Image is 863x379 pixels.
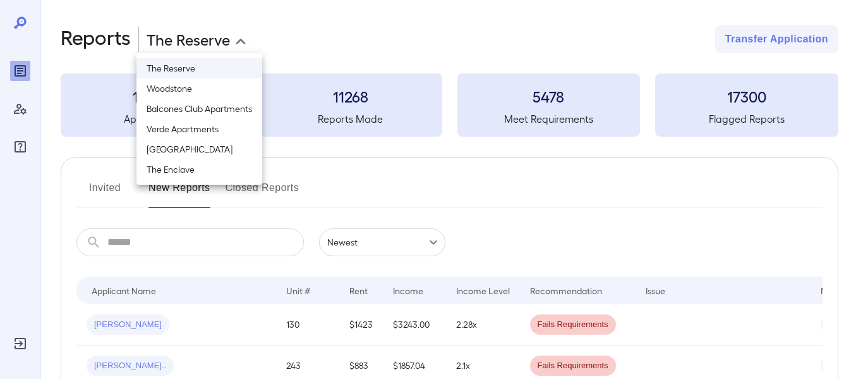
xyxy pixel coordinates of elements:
[136,99,262,119] li: Balcones Club Apartments
[136,78,262,99] li: Woodstone
[136,139,262,159] li: [GEOGRAPHIC_DATA]
[136,159,262,180] li: The Enclave
[136,58,262,78] li: The Reserve
[136,119,262,139] li: Verde Apartments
